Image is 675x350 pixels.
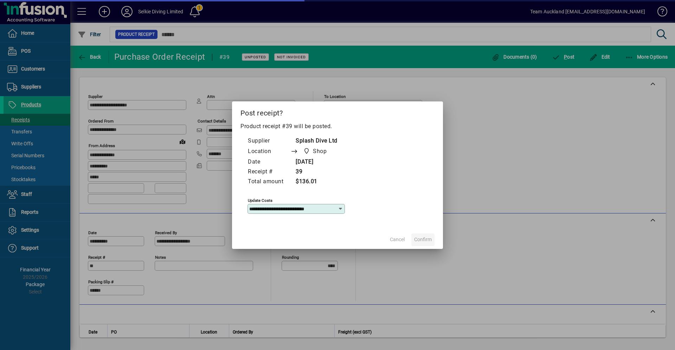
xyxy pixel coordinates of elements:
[232,101,443,122] h2: Post receipt?
[247,146,290,157] td: Location
[301,146,329,156] span: Shop
[247,157,290,167] td: Date
[247,167,290,177] td: Receipt #
[313,147,327,156] span: Shop
[290,167,340,177] td: 39
[290,177,340,187] td: $136.01
[290,136,340,146] td: Splash Dive Ltd
[240,122,435,131] p: Product receipt #39 will be posted.
[248,198,272,203] mat-label: Update costs
[290,157,340,167] td: [DATE]
[247,136,290,146] td: Supplier
[247,177,290,187] td: Total amount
